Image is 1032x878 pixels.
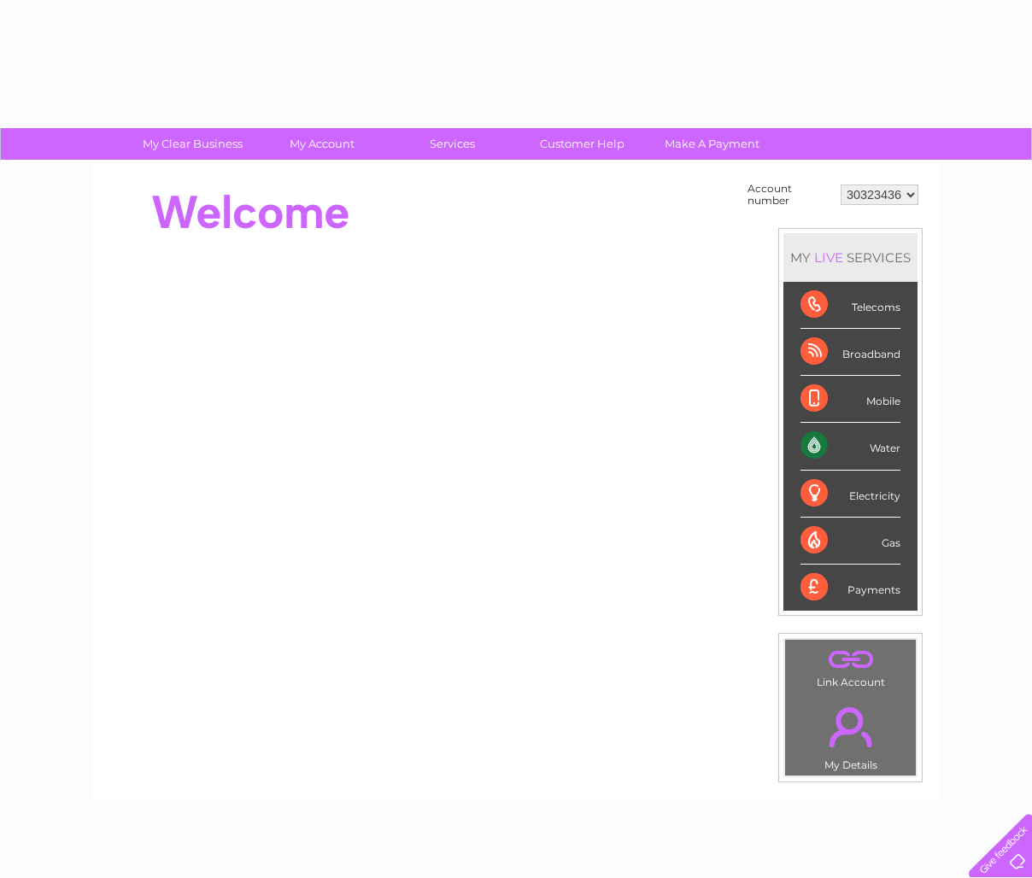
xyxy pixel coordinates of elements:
a: . [789,697,912,757]
div: Water [800,423,900,470]
a: Make A Payment [642,128,783,160]
a: Customer Help [512,128,653,160]
div: Broadband [800,329,900,376]
a: . [789,644,912,674]
a: My Account [252,128,393,160]
div: Electricity [800,471,900,518]
div: Mobile [800,376,900,423]
div: LIVE [811,249,847,266]
div: Payments [800,565,900,611]
td: Account number [743,179,836,211]
div: MY SERVICES [783,233,918,282]
td: My Details [784,693,917,776]
a: My Clear Business [122,128,263,160]
div: Gas [800,518,900,565]
div: Telecoms [800,282,900,329]
td: Link Account [784,639,917,693]
a: Services [382,128,523,160]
